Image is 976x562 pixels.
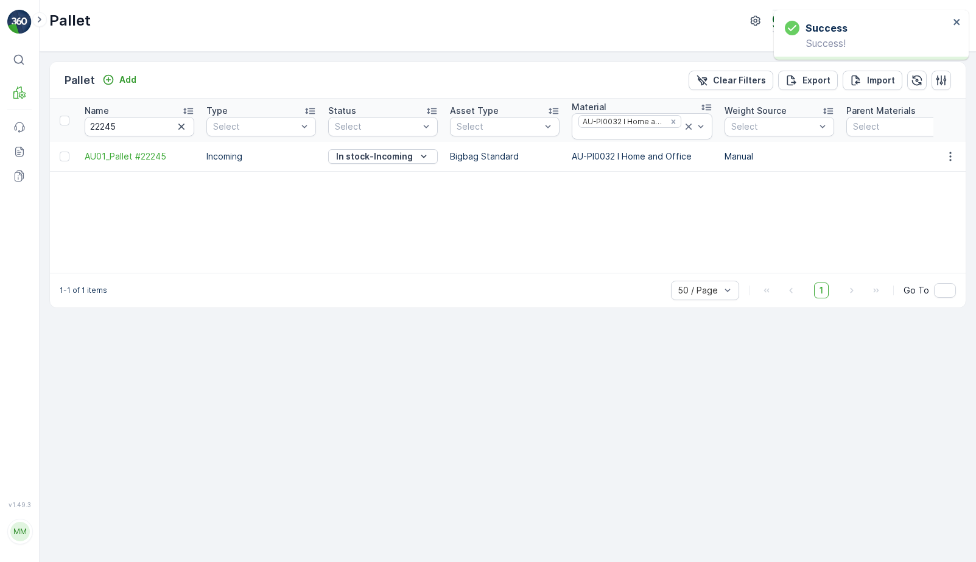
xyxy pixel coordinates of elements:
input: Search [85,117,194,136]
button: Clear Filters [689,71,773,90]
p: Pallet [65,72,95,89]
h3: Success [806,21,848,35]
button: Add [97,72,141,87]
button: Terracycle-AU04 - Sendable(+10:00) [773,10,966,32]
div: MM [10,522,30,541]
td: AU-PI0032 I Home and Office [566,142,718,171]
p: Import [867,74,895,86]
p: Add [119,74,136,86]
a: AU01_Pallet #22245 [85,150,194,163]
p: Select [457,121,541,133]
p: Asset Type [450,105,499,117]
div: Toggle Row Selected [60,152,69,161]
td: Bigbag Standard [444,142,566,171]
span: v 1.49.3 [7,501,32,508]
button: MM [7,511,32,552]
button: close [953,17,961,29]
button: Export [778,71,838,90]
p: Export [802,74,830,86]
p: Clear Filters [713,74,766,86]
p: Pallet [49,11,91,30]
p: Material [572,101,606,113]
div: Remove AU-PI0032 I Home and Office [667,117,680,127]
p: Type [206,105,228,117]
div: AU-PI0032 I Home and Office [579,116,665,127]
span: Go To [904,284,929,297]
img: logo [7,10,32,34]
p: Weight Source [725,105,787,117]
p: Parent Materials [846,105,916,117]
img: terracycle_logo.png [773,14,792,27]
p: Name [85,105,109,117]
button: In stock-Incoming [328,149,438,164]
p: Select [213,121,297,133]
p: Select [335,121,419,133]
p: Select [853,121,937,133]
td: Manual [718,142,840,171]
button: Import [843,71,902,90]
p: In stock-Incoming [336,150,413,163]
td: Incoming [200,142,322,171]
p: Success! [785,38,949,49]
p: Select [731,121,815,133]
span: 1 [814,283,829,298]
p: 1-1 of 1 items [60,286,107,295]
p: Status [328,105,356,117]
